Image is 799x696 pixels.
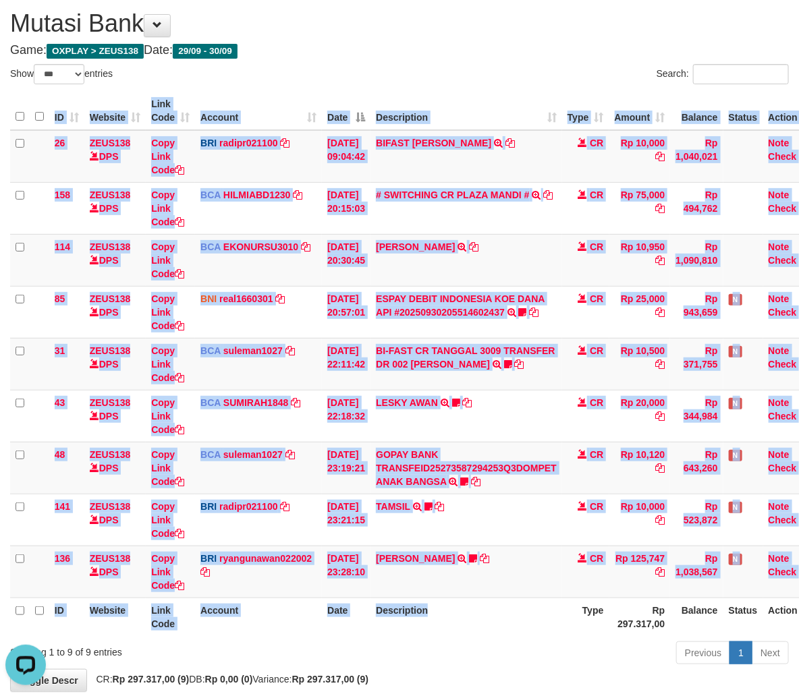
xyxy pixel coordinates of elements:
span: OXPLAY > ZEUS138 [47,44,144,59]
select: Showentries [34,64,84,84]
a: Check [769,307,797,318]
td: Rp 943,659 [670,286,723,338]
span: Has Note [729,294,742,306]
span: Has Note [729,398,742,409]
a: ZEUS138 [90,293,131,304]
td: Rp 371,755 [670,338,723,390]
button: Open LiveChat chat widget [5,5,46,46]
td: Rp 523,872 [670,494,723,546]
td: DPS [84,130,146,183]
a: ESPAY DEBIT INDONESIA KOE DANA API #20250930205514602437 [376,293,545,318]
span: CR [590,293,603,304]
a: ZEUS138 [90,190,131,200]
th: Type [562,598,609,636]
a: Copy Link Code [151,138,184,175]
strong: Rp 297.317,00 (9) [292,674,369,685]
a: Copy EKONURSU3010 to clipboard [301,241,310,252]
a: Copy Rp 20,000 to clipboard [655,411,665,422]
th: Description: activate to sort column ascending [370,92,562,130]
a: Copy SUMIRAH1848 to clipboard [291,397,300,408]
a: Copy Link Code [151,449,184,487]
a: Copy Rp 10,000 to clipboard [655,151,665,162]
td: Rp 10,120 [609,442,671,494]
a: Note [769,190,790,200]
span: CR [590,501,603,512]
a: Copy HILMIABD1230 to clipboard [293,190,302,200]
span: BCA [200,397,221,408]
th: ID: activate to sort column ascending [49,92,84,130]
span: CR [590,553,603,564]
a: Note [769,449,790,460]
a: Previous [676,641,730,664]
a: BI-FAST CR TANGGAL 3009 TRANSFER DR 002 [PERSON_NAME] [376,345,555,370]
td: Rp 125,747 [609,546,671,598]
th: Type: activate to sort column ascending [562,92,609,130]
span: Has Note [729,450,742,461]
span: 114 [55,241,70,252]
td: DPS [84,546,146,598]
a: TAMSIL [376,501,410,512]
th: Amount: activate to sort column ascending [609,92,671,130]
a: Copy TAMSIL to clipboard [435,501,445,512]
a: Note [769,345,790,356]
span: 136 [55,553,70,564]
span: CR [590,449,603,460]
a: Copy Link Code [151,345,184,383]
a: Copy Rp 10,500 to clipboard [655,359,665,370]
a: Copy BIFAST ERIKA S PAUN to clipboard [505,138,515,148]
td: Rp 344,984 [670,390,723,442]
td: Rp 20,000 [609,390,671,442]
a: [PERSON_NAME] [376,241,455,252]
td: Rp 10,500 [609,338,671,390]
label: Show entries [10,64,113,84]
span: CR [590,397,603,408]
a: Copy Link Code [151,293,184,331]
a: Note [769,138,790,148]
a: Note [769,293,790,304]
td: DPS [84,390,146,442]
td: [DATE] 23:21:15 [322,494,370,546]
span: BCA [200,241,221,252]
a: Copy GOPAY BANK TRANSFEID25273587294253Q3DOMPET ANAK BANGSA to clipboard [471,476,480,487]
label: Search: [657,64,789,84]
a: [PERSON_NAME] [376,553,455,564]
span: 158 [55,190,70,200]
strong: Rp 297.317,00 (9) [113,674,190,685]
td: Rp 643,260 [670,442,723,494]
td: [DATE] 20:30:45 [322,234,370,286]
a: Copy suleman1027 to clipboard [285,345,295,356]
span: BCA [200,190,221,200]
span: Has Note [729,502,742,513]
span: BRI [200,501,217,512]
th: Balance [670,598,723,636]
a: Note [769,241,790,252]
a: LESKY AWAN [376,397,438,408]
th: Balance [670,92,723,130]
span: CR: DB: Variance: [90,674,369,685]
a: Copy # SWITCHING CR PLAZA MANDI # to clipboard [543,190,553,200]
a: Check [769,255,797,266]
th: Rp 297.317,00 [609,598,671,636]
a: Copy radipr021100 to clipboard [281,138,290,148]
span: BRI [200,553,217,564]
a: Check [769,203,797,214]
th: ID [49,598,84,636]
td: [DATE] 22:11:42 [322,338,370,390]
span: BCA [200,449,221,460]
span: CR [590,241,603,252]
a: Check [769,359,797,370]
td: DPS [84,442,146,494]
span: CR [590,138,603,148]
a: Copy Link Code [151,190,184,227]
th: Link Code [146,598,195,636]
th: Description [370,598,562,636]
span: BRI [200,138,217,148]
th: Status [723,92,763,130]
a: Copy AHMAD AGUSTI to clipboard [470,241,479,252]
a: Check [769,515,797,525]
a: Copy Link Code [151,553,184,591]
td: [DATE] 22:18:32 [322,390,370,442]
span: Has Note [729,554,742,565]
th: Account: activate to sort column ascending [195,92,322,130]
a: ZEUS138 [90,345,131,356]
